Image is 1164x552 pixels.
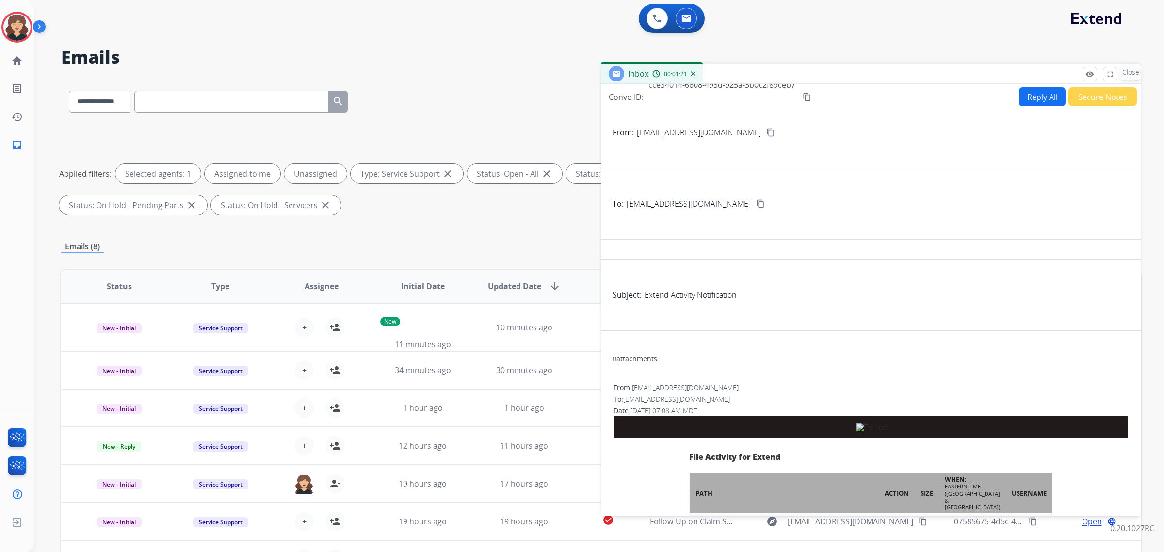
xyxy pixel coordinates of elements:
div: Assigned to me [205,164,280,183]
p: Convo ID: [609,91,644,103]
td: automation-extend-33086 [1006,513,1052,547]
div: To: [614,394,1128,404]
mat-icon: close [442,168,453,179]
div: Status: New - Initial [566,164,668,183]
mat-icon: content_copy [1029,517,1037,526]
span: 1 hour ago [504,403,544,413]
mat-icon: list_alt [11,83,23,95]
img: avatar [3,14,31,41]
mat-icon: content_copy [756,199,765,208]
span: 30 minutes ago [496,365,552,375]
span: Status [107,280,132,292]
mat-icon: person_add [329,516,341,527]
mat-icon: inbox [11,139,23,151]
span: Open [1082,516,1102,527]
span: 34 minutes ago [395,365,451,375]
div: Unassigned [284,164,347,183]
mat-icon: close [541,168,552,179]
div: Status: Open - All [467,164,562,183]
span: [EMAIL_ADDRESS][DOMAIN_NAME] [627,198,751,210]
span: cce34014-6608-493d-925a-3b0c2f89ceb7 [648,80,795,90]
mat-icon: close [320,199,331,211]
button: Secure Notes [1068,87,1137,106]
span: Assignee [305,280,339,292]
mat-icon: person_add [329,322,341,333]
p: To: [613,198,624,210]
div: Type: Service Support [351,164,463,183]
p: Close [1120,65,1142,80]
p: Subject: [613,289,642,301]
mat-icon: arrow_downward [549,280,561,292]
mat-icon: content_copy [766,128,775,137]
mat-icon: person_add [329,364,341,376]
mat-icon: remove_red_eye [1085,70,1094,79]
mat-icon: language [1107,517,1116,526]
span: 0 [613,354,616,363]
span: [EMAIL_ADDRESS][DOMAIN_NAME] [788,516,913,527]
th: Size [915,473,939,513]
span: New - Initial [97,517,142,527]
span: Initial Date [401,280,445,292]
span: Inbox [628,68,648,79]
td: Internal-EmpireToday_LunaFlooring/Prod/claims-requiring-manual-updates/EmpireToday/empiretoday_se... [690,513,879,547]
td: [DATE] 09:01 [939,513,1006,547]
span: + [302,364,307,376]
span: Service Support [193,323,248,333]
span: 12 hours ago [399,440,447,451]
span: + [302,440,307,452]
div: Status: On Hold - Pending Parts [59,195,207,215]
span: New - Initial [97,366,142,376]
div: Status: On Hold - Servicers [211,195,341,215]
mat-icon: home [11,55,23,66]
mat-icon: close [186,199,197,211]
td: 1.11 KB [915,513,939,547]
mat-icon: check_circle [602,514,614,526]
span: Service Support [193,366,248,376]
p: Emails (8) [61,241,104,253]
span: Service Support [193,404,248,414]
button: Close [1123,67,1138,81]
div: From: [614,383,1128,392]
mat-icon: history [11,111,23,123]
p: Extend Activity Notification [645,289,736,301]
span: + [302,516,307,527]
span: 10 minutes ago [496,322,552,333]
span: [EMAIL_ADDRESS][DOMAIN_NAME] [623,394,730,404]
span: Follow-Up on Claim Status – [PERSON_NAME] (Order #92089B | EMOVE RoadRunner V2) [650,516,969,527]
span: 17 hours ago [500,478,548,489]
p: New [380,317,400,326]
span: Service Support [193,479,248,489]
span: + [302,402,307,414]
span: 07585675-4d5c-40e8-823e-37d6c1fd9a43 [954,516,1102,527]
div: Date: [614,406,1128,416]
span: Service Support [193,441,248,452]
span: New - Initial [97,323,142,333]
span: New - Initial [97,404,142,414]
div: attachments [613,354,657,364]
p: 0.20.1027RC [1110,522,1154,534]
span: [DATE] 07:08 AM MDT [630,406,697,415]
h2: Emails [61,48,1141,67]
mat-icon: person_add [329,440,341,452]
img: Extend [856,423,888,431]
th: Path [690,473,879,513]
span: 19 hours ago [500,516,548,527]
mat-icon: search [332,96,344,107]
td: copy [879,513,915,547]
th: Username [1006,473,1052,513]
span: 1 hour ago [403,403,443,413]
img: agent-avatar [294,474,314,494]
span: Updated Date [488,280,541,292]
mat-icon: content_copy [803,93,811,101]
span: + [302,322,307,333]
mat-icon: person_remove [329,478,341,489]
p: [EMAIL_ADDRESS][DOMAIN_NAME] [637,127,761,138]
p: Applied filters: [59,168,112,179]
span: 19 hours ago [399,516,447,527]
button: + [294,360,314,380]
span: Service Support [193,517,248,527]
h2: File Activity for Extend [689,453,1052,462]
mat-icon: person_add [329,402,341,414]
span: New - Reply [97,441,141,452]
th: When: [939,473,1006,513]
